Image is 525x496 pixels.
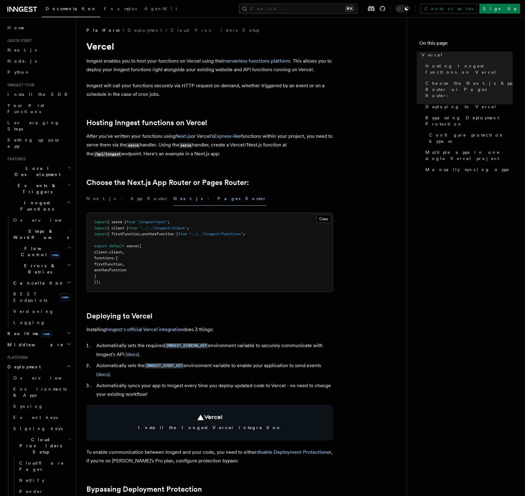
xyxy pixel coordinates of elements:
p: To enable communication between Inngest and your code, you need to either or, if you're on [PERSO... [86,448,333,465]
code: INNGEST_SIGNING_KEY [165,343,208,348]
a: Deploying to Vercel [423,101,513,112]
span: Steps & Workflows [11,228,69,240]
a: Express-like [214,133,241,139]
p: Inngest enables you to host your functions on Vercel using their . This allows you to deploy your... [86,57,333,74]
span: Cloud Providers Setup [11,437,68,455]
a: Event keys [11,412,72,423]
span: Deploying to Vercel [425,104,497,110]
span: new [50,252,60,258]
span: Versioning [13,309,54,314]
span: Install the Inngest Vercel integration [94,424,326,431]
span: Signing keys [13,426,63,431]
span: Multiple apps in one single Vercel project [425,149,513,162]
a: Vercel [419,49,513,60]
span: { firstFunction [107,232,139,236]
span: import [94,226,107,230]
span: from [126,220,135,224]
span: firstFunction [94,262,122,266]
span: Platform [86,27,119,33]
span: import [94,220,107,224]
span: : [114,256,116,260]
span: Overview [13,218,77,223]
span: , [122,250,124,254]
span: , [122,262,124,266]
span: ; [187,226,189,230]
span: Next.js [7,47,37,52]
span: Node.js [7,59,37,64]
a: Inngest's official Vercel integration [106,326,183,332]
a: Setting up your app [5,134,72,152]
span: Inngest tour [5,83,35,88]
code: serve [127,143,140,148]
span: "inngest/next" [137,220,167,224]
a: disable Deployment Protection [257,449,327,455]
span: Features [5,157,26,162]
span: export [94,244,107,248]
span: import [94,232,107,236]
span: serve [126,244,137,248]
a: Install the SDK [5,89,72,100]
span: ; [243,232,245,236]
span: Install the SDK [7,92,71,97]
span: Overview [13,375,77,380]
a: Multiple apps in one single Vercel project [423,147,513,164]
button: Realtimenew [5,328,72,339]
span: Environments & Apps [13,387,67,398]
span: Render [19,489,43,494]
h4: On this page [419,39,513,49]
a: Cloudflare Pages [17,457,72,475]
button: Toggle dark mode [395,5,410,12]
kbd: ⌘K [345,6,354,12]
span: Logging [13,320,45,325]
span: from [129,226,137,230]
span: Netlify [19,478,44,483]
button: Next.js - App Router [86,192,168,206]
a: Signing keys [11,423,72,434]
a: Your first Functions [5,100,72,117]
span: client [94,250,107,254]
span: Inngest Functions [5,200,67,212]
span: Deployment [5,364,41,370]
a: Overview [11,215,72,226]
code: serve [179,143,192,148]
span: new [60,293,70,301]
a: Home [5,22,72,33]
a: Documentation [42,2,100,17]
button: Cancellation [11,277,72,289]
li: Automatically syncs your app to Inngest every time you deploy updated code to Vercel - no need to... [94,381,333,399]
li: Automatically sets the required environment variable to securely communicate with Inngest's API ( ). [94,341,333,359]
span: Platform [5,355,28,360]
span: , [139,232,142,236]
button: Next.js - Pages Router [173,192,267,206]
a: Choose the Next.js App Router or Pages Router: [423,78,513,101]
span: { serve } [107,220,126,224]
span: [ [116,256,118,260]
button: Middleware [5,339,72,350]
span: Manually syncing apps [425,166,509,173]
a: Install the Inngest Vercel integration [86,405,333,441]
span: Middleware [5,342,64,348]
a: Deployment [128,27,162,33]
span: Your first Functions [7,103,44,114]
a: Manually syncing apps [423,164,513,175]
a: Deploying to Vercel [86,312,152,320]
span: ({ [137,244,142,248]
span: { client } [107,226,129,230]
button: Inngest Functions [5,197,72,215]
span: Configure protection bypass [429,132,513,144]
span: client [109,250,122,254]
span: new [41,330,52,337]
span: Hosting Inngest functions on Vercel [425,63,513,75]
span: Local Development [5,165,67,178]
a: Environments & Apps [11,383,72,401]
div: Inngest Functions [5,215,72,328]
a: Overview [11,372,72,383]
span: Syncing [13,404,43,409]
span: Event keys [13,415,58,420]
span: Vercel [422,52,443,58]
p: After you've written your functions using or Vercel's functions within your project, you need to ... [86,132,333,158]
a: Syncing [11,401,72,412]
a: INNGEST_EVENT_KEY [145,363,184,368]
a: Bypassing Deployment Protection [86,485,202,494]
a: Bypassing Deployment Protection [423,112,513,129]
